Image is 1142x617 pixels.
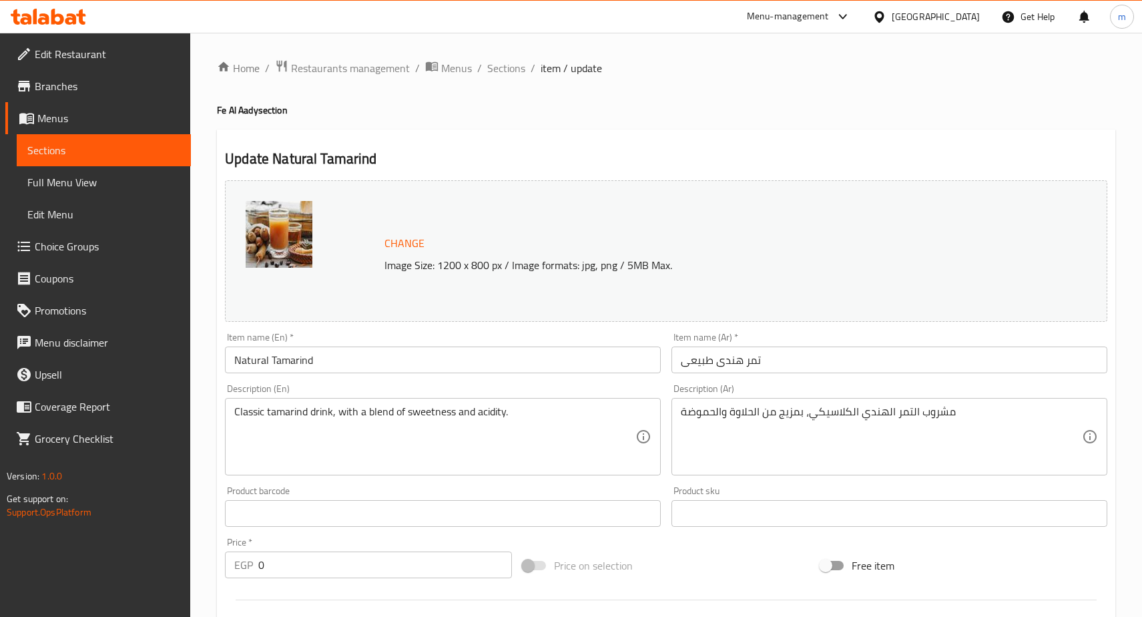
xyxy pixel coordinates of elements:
a: Sections [17,134,191,166]
li: / [477,60,482,76]
span: Sections [27,142,180,158]
span: Menus [37,110,180,126]
span: Edit Restaurant [35,46,180,62]
span: Promotions [35,302,180,319]
span: Price on selection [554,558,633,574]
div: Menu-management [747,9,829,25]
p: Image Size: 1200 x 800 px / Image formats: jpg, png / 5MB Max. [379,257,1010,273]
input: Please enter price [258,552,512,578]
h4: Fe Al Aady section [217,104,1115,117]
input: Enter name Ar [671,347,1107,373]
textarea: مشروب التمر الهندي الكلاسيكي، بمزيج من الحلاوة والحموضة [681,405,1082,469]
a: Home [217,60,260,76]
span: Grocery Checklist [35,431,180,447]
input: Please enter product sku [671,500,1107,527]
p: EGP [234,557,253,573]
img: %D8%AA%D9%85%D8%B1_%D9%87%D9%86%D8%AF%D9%89638909249727487764.jpg [246,201,312,268]
li: / [265,60,270,76]
a: Edit Restaurant [5,38,191,70]
span: Coupons [35,270,180,286]
span: Menus [441,60,472,76]
li: / [415,60,420,76]
span: Choice Groups [35,238,180,254]
span: Get support on: [7,490,68,507]
span: m [1118,9,1126,24]
textarea: Classic tamarind drink, with a blend of sweetness and acidity. [234,405,635,469]
input: Please enter product barcode [225,500,661,527]
nav: breadcrumb [217,59,1115,77]
span: Upsell [35,367,180,383]
input: Enter name En [225,347,661,373]
div: [GEOGRAPHIC_DATA] [892,9,980,24]
h2: Update Natural Tamarind [225,149,1107,169]
a: Grocery Checklist [5,423,191,455]
span: Edit Menu [27,206,180,222]
a: Coupons [5,262,191,294]
a: Promotions [5,294,191,327]
a: Restaurants management [275,59,410,77]
span: Restaurants management [291,60,410,76]
a: Edit Menu [17,198,191,230]
a: Upsell [5,359,191,391]
span: Menu disclaimer [35,335,180,351]
a: Sections [487,60,525,76]
a: Full Menu View [17,166,191,198]
a: Branches [5,70,191,102]
span: Coverage Report [35,399,180,415]
a: Support.OpsPlatform [7,503,91,521]
span: Change [384,234,424,253]
a: Coverage Report [5,391,191,423]
span: Full Menu View [27,174,180,190]
button: Change [379,230,430,257]
a: Menus [425,59,472,77]
span: Version: [7,467,39,485]
span: item / update [541,60,602,76]
span: Branches [35,78,180,94]
span: 1.0.0 [41,467,62,485]
span: Free item [852,558,894,574]
a: Menus [5,102,191,134]
a: Menu disclaimer [5,327,191,359]
li: / [531,60,535,76]
a: Choice Groups [5,230,191,262]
